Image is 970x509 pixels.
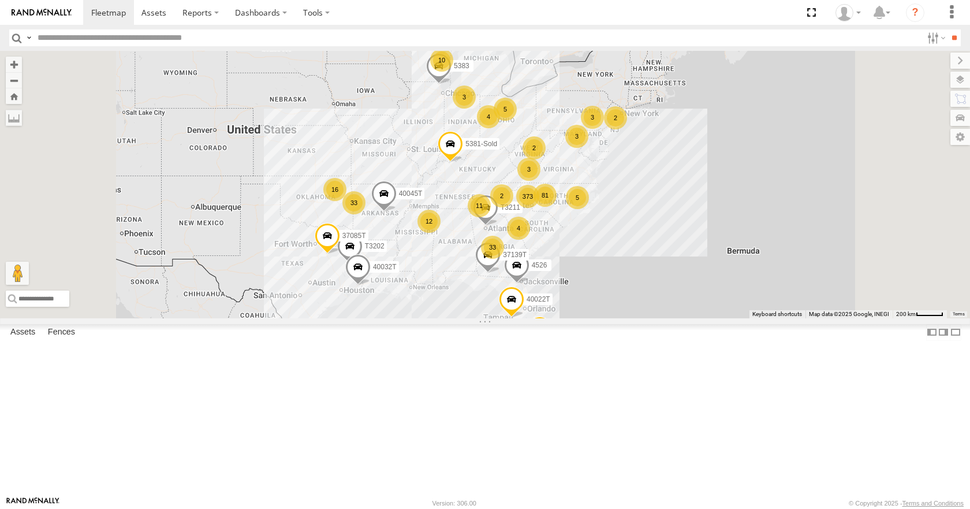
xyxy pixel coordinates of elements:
[906,3,924,22] i: ?
[902,500,964,507] a: Terms and Conditions
[342,232,366,240] span: 37085T
[494,98,517,121] div: 5
[6,110,22,126] label: Measure
[503,251,527,259] span: 37139T
[453,86,476,109] div: 3
[893,310,947,318] button: Map Scale: 200 km per 44 pixels
[430,49,453,72] div: 10
[516,185,539,208] div: 373
[342,191,365,214] div: 33
[6,262,29,285] button: Drag Pegman onto the map to open Street View
[24,29,33,46] label: Search Query
[6,57,22,72] button: Zoom in
[849,500,964,507] div: © Copyright 2025 -
[517,158,540,181] div: 3
[926,324,938,341] label: Dock Summary Table to the Left
[477,105,500,128] div: 4
[507,217,530,240] div: 4
[533,184,557,207] div: 81
[6,497,59,509] a: Visit our Website
[399,190,423,198] span: 40045T
[938,324,949,341] label: Dock Summary Table to the Right
[323,178,346,201] div: 16
[950,324,961,341] label: Hide Summary Table
[5,325,41,341] label: Assets
[432,500,476,507] div: Version: 306.00
[6,88,22,104] button: Zoom Home
[490,184,513,207] div: 2
[468,194,491,217] div: 11
[6,72,22,88] button: Zoom out
[523,136,546,159] div: 2
[896,311,916,317] span: 200 km
[950,129,970,145] label: Map Settings
[831,4,865,21] div: Todd Sigmon
[481,236,504,259] div: 33
[465,140,497,148] span: 5381-Sold
[365,243,385,251] span: T3202
[923,29,947,46] label: Search Filter Options
[454,62,469,70] span: 5383
[566,186,589,209] div: 5
[565,125,588,148] div: 3
[953,311,965,316] a: Terms (opens in new tab)
[604,106,627,129] div: 2
[527,295,550,303] span: 40022T
[581,106,604,129] div: 3
[752,310,802,318] button: Keyboard shortcuts
[373,263,397,271] span: 40032T
[501,203,520,211] span: T3211
[12,9,72,17] img: rand-logo.svg
[417,210,441,233] div: 12
[809,311,889,317] span: Map data ©2025 Google, INEGI
[532,261,547,269] span: 4526
[42,325,81,341] label: Fences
